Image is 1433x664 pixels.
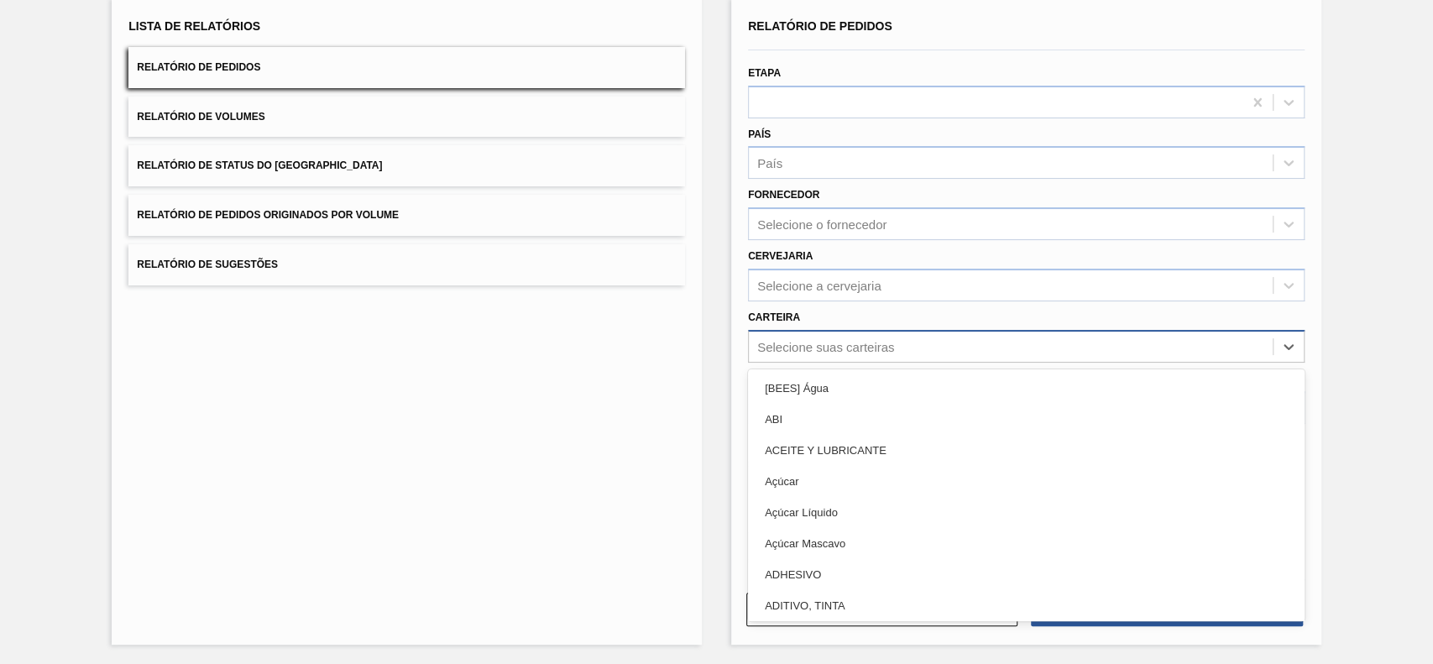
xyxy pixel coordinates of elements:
div: [BEES] Água [748,373,1305,404]
button: Limpar [746,593,1017,626]
div: Açúcar Líquido [748,497,1305,528]
div: ADITIVO, TINTA [748,590,1305,621]
label: Etapa [748,67,781,79]
span: Relatório de Status do [GEOGRAPHIC_DATA] [137,159,382,171]
span: Relatório de Pedidos Originados por Volume [137,209,399,221]
label: Carteira [748,311,800,323]
span: Relatório de Volumes [137,111,264,123]
span: Relatório de Pedidos [137,61,260,73]
div: ABI [748,404,1305,435]
div: Açúcar [748,466,1305,497]
span: Relatório de Pedidos [748,19,892,33]
div: ADHESIVO [748,559,1305,590]
div: Selecione a cervejaria [757,278,881,292]
button: Relatório de Pedidos [128,47,685,88]
label: País [748,128,771,140]
button: Relatório de Status do [GEOGRAPHIC_DATA] [128,145,685,186]
span: Lista de Relatórios [128,19,260,33]
div: País [757,156,782,170]
div: Açúcar Mascavo [748,528,1305,559]
label: Cervejaria [748,250,813,262]
label: Fornecedor [748,189,819,201]
div: Selecione suas carteiras [757,339,894,353]
button: Relatório de Volumes [128,97,685,138]
button: Relatório de Pedidos Originados por Volume [128,195,685,236]
button: Relatório de Sugestões [128,244,685,285]
span: Relatório de Sugestões [137,259,278,270]
div: Selecione o fornecedor [757,217,886,232]
div: ACEITE Y LUBRICANTE [748,435,1305,466]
